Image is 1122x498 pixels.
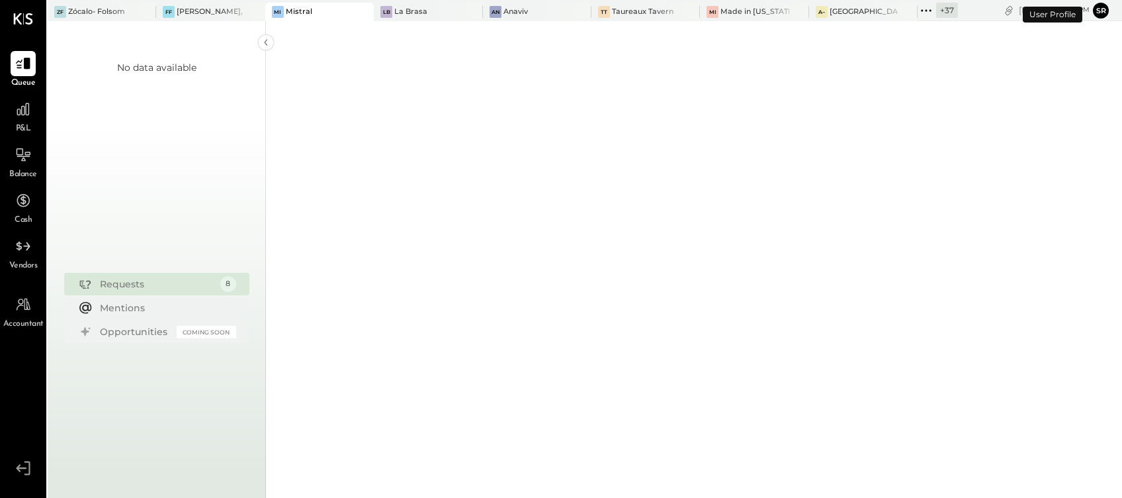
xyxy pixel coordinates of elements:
div: User Profile [1023,7,1082,23]
div: An [490,6,501,18]
div: [PERSON_NAME], LLC [177,7,245,17]
span: Balance [9,169,37,181]
div: Opportunities [100,325,170,338]
div: Requests [100,277,214,291]
span: Accountant [3,319,44,330]
div: La Brasa [394,7,427,17]
span: 3 : 41 [1050,4,1076,17]
a: Queue [1,51,46,89]
div: Mi [707,6,718,18]
a: Balance [1,142,46,181]
div: Made in [US_STATE] Pizza [GEOGRAPHIC_DATA] [720,7,789,17]
div: Zócalo- Folsom [68,7,125,17]
div: Taureaux Tavern [612,7,673,17]
span: Queue [11,77,36,89]
div: Mi [272,6,284,18]
div: copy link [1002,3,1015,17]
button: Sr [1093,3,1109,19]
a: Vendors [1,234,46,272]
div: Anaviv [503,7,528,17]
div: No data available [117,61,196,74]
div: + 37 [936,3,958,18]
div: [DATE] [1019,4,1090,17]
a: Cash [1,188,46,226]
span: P&L [16,123,31,135]
div: Mistral [286,7,312,17]
span: Cash [15,215,32,226]
span: Vendors [9,260,38,272]
div: 8 [220,276,236,292]
div: [GEOGRAPHIC_DATA] – [GEOGRAPHIC_DATA] [830,7,898,17]
a: P&L [1,97,46,135]
span: pm [1078,5,1090,15]
div: A– [816,6,828,18]
div: FF [163,6,175,18]
div: Mentions [100,301,230,315]
a: Accountant [1,292,46,330]
div: LB [380,6,392,18]
div: Coming Soon [177,326,236,338]
div: TT [598,6,610,18]
div: ZF [54,6,66,18]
